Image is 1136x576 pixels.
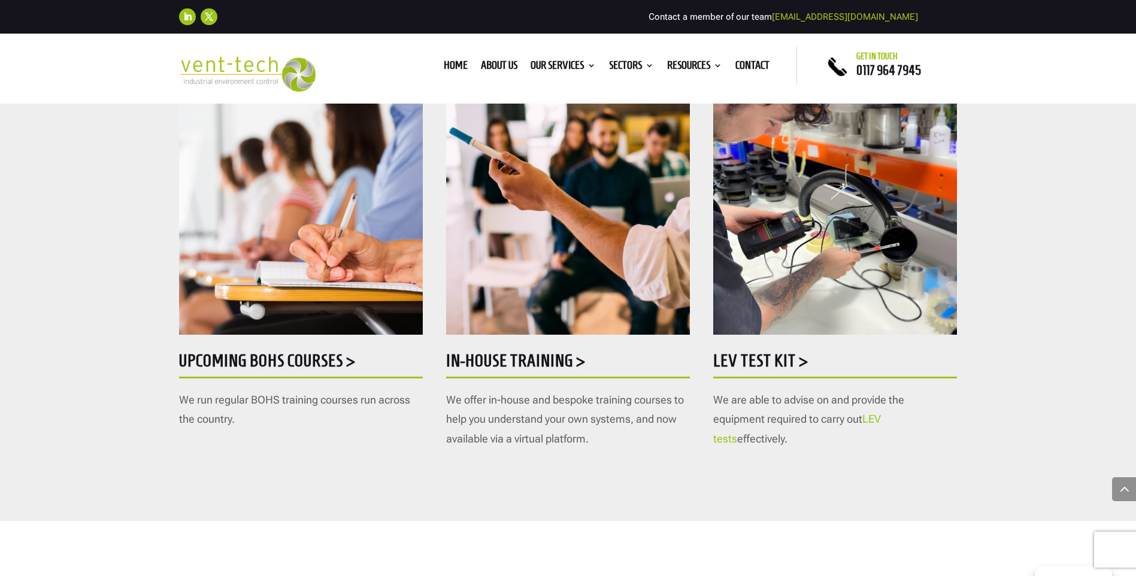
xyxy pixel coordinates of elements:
a: [EMAIL_ADDRESS][DOMAIN_NAME] [772,11,918,22]
img: Testing - 1 [713,19,957,335]
span: We offer in-house and bespoke training courses to help you understand your own systems, and now a... [446,393,684,445]
img: AdobeStock_295110466 [179,19,423,335]
p: We run regular BOHS training courses run across the country. [179,390,423,429]
a: Our Services [531,61,596,74]
h5: Upcoming BOHS courses > [179,352,423,375]
img: 2023-09-27T08_35_16.549ZVENT-TECH---Clear-background [179,56,316,92]
img: AdobeStock_142781697 [446,19,690,335]
h5: LEV Test Kit > [713,352,957,375]
h5: In-house training > [446,352,690,375]
a: LEV tests [713,413,881,444]
a: Sectors [609,61,654,74]
a: Resources [667,61,722,74]
a: Home [444,61,468,74]
span: We are able to advise on and provide the equipment required to carry out effectively. [713,393,904,445]
a: 0117 964 7945 [856,63,921,77]
span: Contact a member of our team [649,11,918,22]
a: Follow on LinkedIn [179,8,196,25]
a: Contact [735,61,770,74]
a: Follow on X [201,8,217,25]
span: Get in touch [856,51,898,61]
a: About us [481,61,517,74]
